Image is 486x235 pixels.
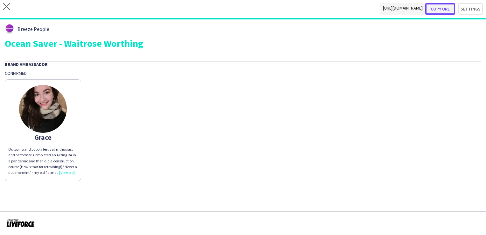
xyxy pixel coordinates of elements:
[380,3,425,15] span: [URL][DOMAIN_NAME]
[425,3,455,15] button: Copy url
[19,85,67,133] img: thumb-61027cb974af3.jpg
[458,3,483,15] button: Settings
[6,218,35,227] img: Powered by Liveforce
[8,134,78,140] div: Grace
[5,39,481,48] div: Ocean Saver - Waitrose Worthing
[5,24,14,34] img: thumb-62876bd588459.png
[17,26,49,32] span: Breeze People
[5,70,481,76] div: Confirmed
[5,61,481,67] div: Brand Ambassador
[8,147,78,175] span: Outgoing and bubbly festival enthusiast and performer! Completed an Acting BA in a pandemic and t...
